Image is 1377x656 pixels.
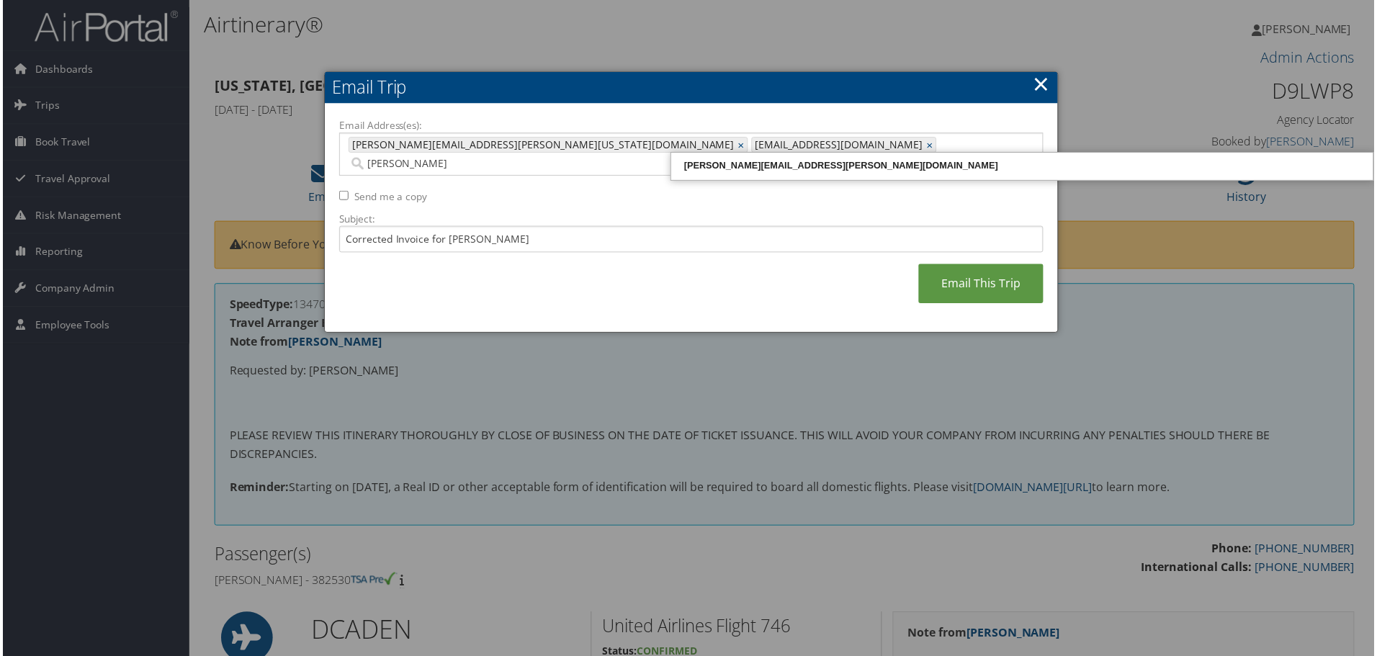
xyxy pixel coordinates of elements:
span: [PERSON_NAME][EMAIL_ADDRESS][PERSON_NAME][US_STATE][DOMAIN_NAME] [348,138,735,153]
span: [EMAIL_ADDRESS][DOMAIN_NAME] [753,138,924,153]
a: × [928,138,937,153]
label: Subject: [338,212,1045,227]
input: Email address (Separate multiple email addresses with commas) [347,157,659,171]
a: Email This Trip [920,265,1045,305]
a: × [1035,70,1051,99]
a: × [738,138,748,153]
label: Send me a copy [353,190,426,205]
input: Add a short subject for the email [338,227,1045,253]
label: Email Address(es): [338,119,1045,133]
div: [PERSON_NAME][EMAIL_ADDRESS][PERSON_NAME][DOMAIN_NAME] [673,159,1374,174]
h2: Email Trip [323,72,1059,104]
